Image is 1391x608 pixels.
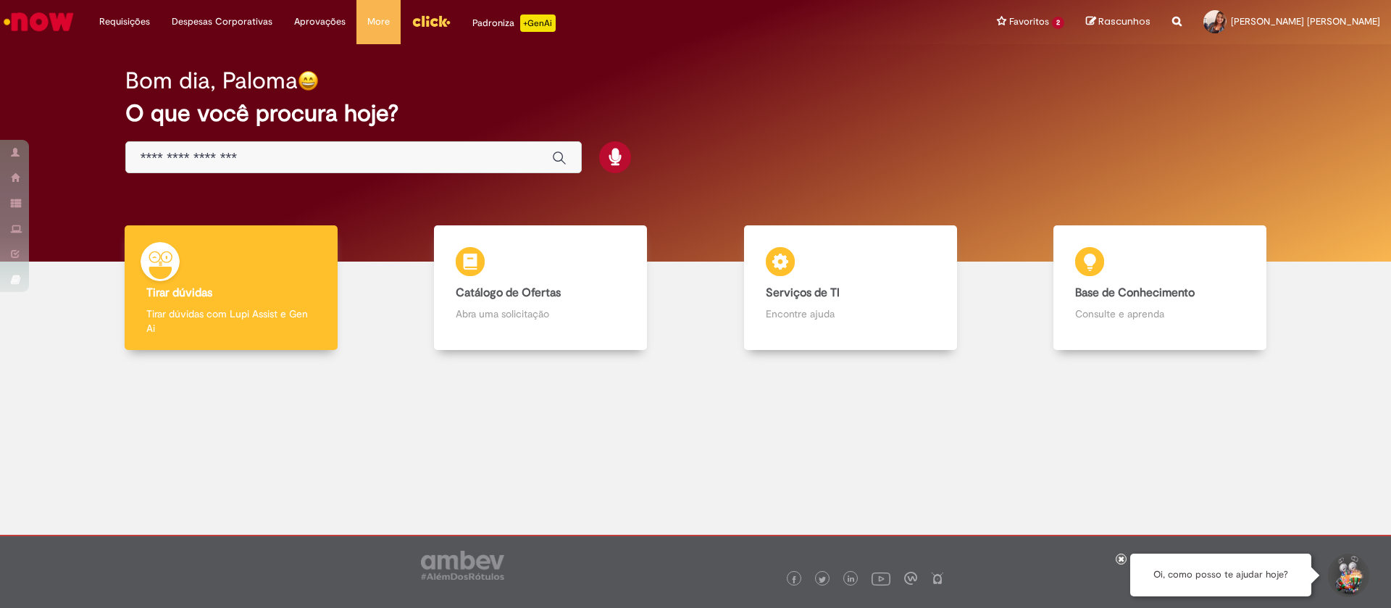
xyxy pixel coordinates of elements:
[1075,307,1245,321] p: Consulte e aprenda
[766,307,935,321] p: Encontre ajuda
[298,70,319,91] img: happy-face.png
[1075,286,1195,300] b: Base de Conhecimento
[294,14,346,29] span: Aprovações
[125,101,1266,126] h2: O que você procura hoje?
[146,286,212,300] b: Tirar dúvidas
[1326,554,1369,597] button: Iniciar Conversa de Suporte
[172,14,272,29] span: Despesas Corporativas
[695,225,1006,351] a: Serviços de TI Encontre ajuda
[904,572,917,585] img: logo_footer_workplace.png
[766,286,840,300] b: Serviços de TI
[872,569,890,588] img: logo_footer_youtube.png
[520,14,556,32] p: +GenAi
[1086,15,1150,29] a: Rascunhos
[367,14,390,29] span: More
[99,14,150,29] span: Requisições
[1130,554,1311,596] div: Oi, como posso te ajudar hoje?
[1,7,76,36] img: ServiceNow
[421,551,504,580] img: logo_footer_ambev_rotulo_gray.png
[146,307,316,336] p: Tirar dúvidas com Lupi Assist e Gen Ai
[1098,14,1150,28] span: Rascunhos
[125,68,298,93] h2: Bom dia, Paloma
[386,225,696,351] a: Catálogo de Ofertas Abra uma solicitação
[819,576,826,583] img: logo_footer_twitter.png
[1052,17,1064,29] span: 2
[456,286,561,300] b: Catálogo de Ofertas
[1009,14,1049,29] span: Favoritos
[456,307,625,321] p: Abra uma solicitação
[1006,225,1316,351] a: Base de Conhecimento Consulte e aprenda
[790,576,798,583] img: logo_footer_facebook.png
[848,575,855,584] img: logo_footer_linkedin.png
[1231,15,1380,28] span: [PERSON_NAME] [PERSON_NAME]
[931,572,944,585] img: logo_footer_naosei.png
[76,225,386,351] a: Tirar dúvidas Tirar dúvidas com Lupi Assist e Gen Ai
[472,14,556,32] div: Padroniza
[412,10,451,32] img: click_logo_yellow_360x200.png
